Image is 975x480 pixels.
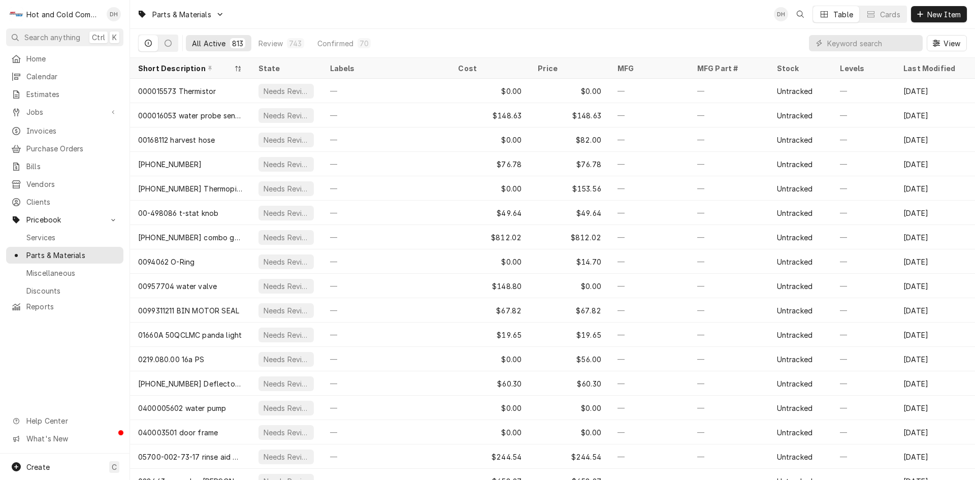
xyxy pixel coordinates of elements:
[895,444,975,469] div: [DATE]
[925,9,963,20] span: New Item
[895,420,975,444] div: [DATE]
[530,127,609,152] div: $82.00
[138,110,242,121] div: 000016053 water probe sensor
[609,152,689,176] div: —
[138,232,242,243] div: [PHONE_NUMBER] combo griddle t-stat and sleeve
[322,127,450,152] div: —
[689,201,769,225] div: —
[895,298,975,323] div: [DATE]
[450,347,530,371] div: $0.00
[832,127,895,152] div: —
[895,371,975,396] div: [DATE]
[263,183,310,194] div: Needs Review
[263,110,310,121] div: Needs Review
[777,86,812,97] div: Untracked
[133,6,229,23] a: Go to Parts & Materials
[26,107,103,117] span: Jobs
[609,347,689,371] div: —
[840,63,885,74] div: Levels
[26,268,118,278] span: Miscellaneous
[6,265,123,281] a: Miscellaneous
[138,135,215,145] div: 00168112 harvest hose
[689,371,769,396] div: —
[530,444,609,469] div: $244.54
[450,371,530,396] div: $60.30
[832,274,895,298] div: —
[609,249,689,274] div: —
[530,396,609,420] div: $0.00
[530,152,609,176] div: $76.78
[530,249,609,274] div: $14.70
[263,330,310,340] div: Needs Review
[450,420,530,444] div: $0.00
[777,305,812,316] div: Untracked
[26,143,118,154] span: Purchase Orders
[777,232,812,243] div: Untracked
[450,127,530,152] div: $0.00
[26,232,118,243] span: Services
[530,103,609,127] div: $148.63
[232,38,243,49] div: 813
[689,420,769,444] div: —
[6,28,123,46] button: Search anythingCtrlK
[6,86,123,103] a: Estimates
[92,32,105,43] span: Ctrl
[26,71,118,82] span: Calendar
[6,282,123,299] a: Discounts
[895,249,975,274] div: [DATE]
[832,79,895,103] div: —
[6,247,123,264] a: Parts & Materials
[777,135,812,145] div: Untracked
[263,354,310,365] div: Needs Review
[9,7,23,21] div: Hot and Cold Commercial Kitchens, Inc.'s Avatar
[895,79,975,103] div: [DATE]
[895,201,975,225] div: [DATE]
[530,420,609,444] div: $0.00
[138,305,239,316] div: 0099311211 BIN MOTOR SEAL
[609,225,689,249] div: —
[330,63,442,74] div: Labels
[538,63,599,74] div: Price
[689,79,769,103] div: —
[26,250,118,261] span: Parts & Materials
[777,281,812,292] div: Untracked
[689,298,769,323] div: —
[263,159,310,170] div: Needs Review
[138,427,218,438] div: 040003501 door frame
[895,127,975,152] div: [DATE]
[263,452,310,462] div: Needs Review
[138,159,202,170] div: [PHONE_NUMBER]
[458,63,519,74] div: Cost
[138,281,217,292] div: 00957704 water valve
[530,323,609,347] div: $19.65
[530,347,609,371] div: $56.00
[26,125,118,136] span: Invoices
[263,403,310,413] div: Needs Review
[832,225,895,249] div: —
[833,9,853,20] div: Table
[689,225,769,249] div: —
[832,371,895,396] div: —
[609,127,689,152] div: —
[450,152,530,176] div: $76.78
[6,104,123,120] a: Go to Jobs
[530,274,609,298] div: $0.00
[689,274,769,298] div: —
[832,323,895,347] div: —
[322,201,450,225] div: —
[895,103,975,127] div: [DATE]
[138,208,218,218] div: 00-498086 t-stat knob
[322,444,450,469] div: —
[263,257,310,267] div: Needs Review
[322,298,450,323] div: —
[895,396,975,420] div: [DATE]
[530,225,609,249] div: $812.02
[138,257,194,267] div: 0094062 O-Ring
[450,103,530,127] div: $148.63
[832,420,895,444] div: —
[26,214,103,225] span: Pricebook
[26,433,117,444] span: What's New
[24,32,80,43] span: Search anything
[774,7,788,21] div: Daryl Harris's Avatar
[6,211,123,228] a: Go to Pricebook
